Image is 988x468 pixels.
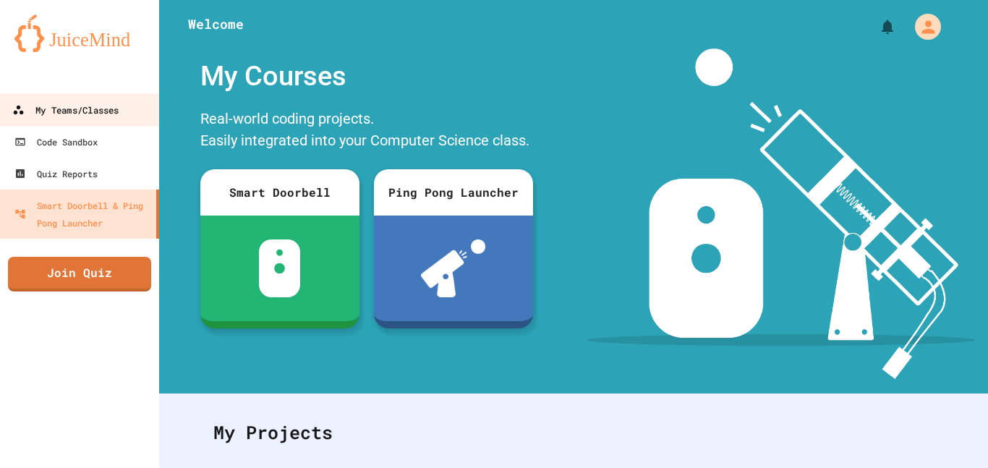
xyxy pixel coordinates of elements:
[200,169,359,216] div: Smart Doorbell
[587,48,974,379] img: banner-image-my-projects.png
[14,133,98,150] div: Code Sandbox
[193,104,540,158] div: Real-world coding projects. Easily integrated into your Computer Science class.
[14,14,145,52] img: logo-orange.svg
[374,169,533,216] div: Ping Pong Launcher
[14,197,150,231] div: Smart Doorbell & Ping Pong Launcher
[193,48,540,104] div: My Courses
[14,165,98,182] div: Quiz Reports
[852,14,900,39] div: My Notifications
[900,10,945,43] div: My Account
[259,239,300,297] img: sdb-white.svg
[12,101,119,119] div: My Teams/Classes
[421,239,485,297] img: ppl-with-ball.png
[199,404,948,461] div: My Projects
[8,257,151,292] a: Join Quiz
